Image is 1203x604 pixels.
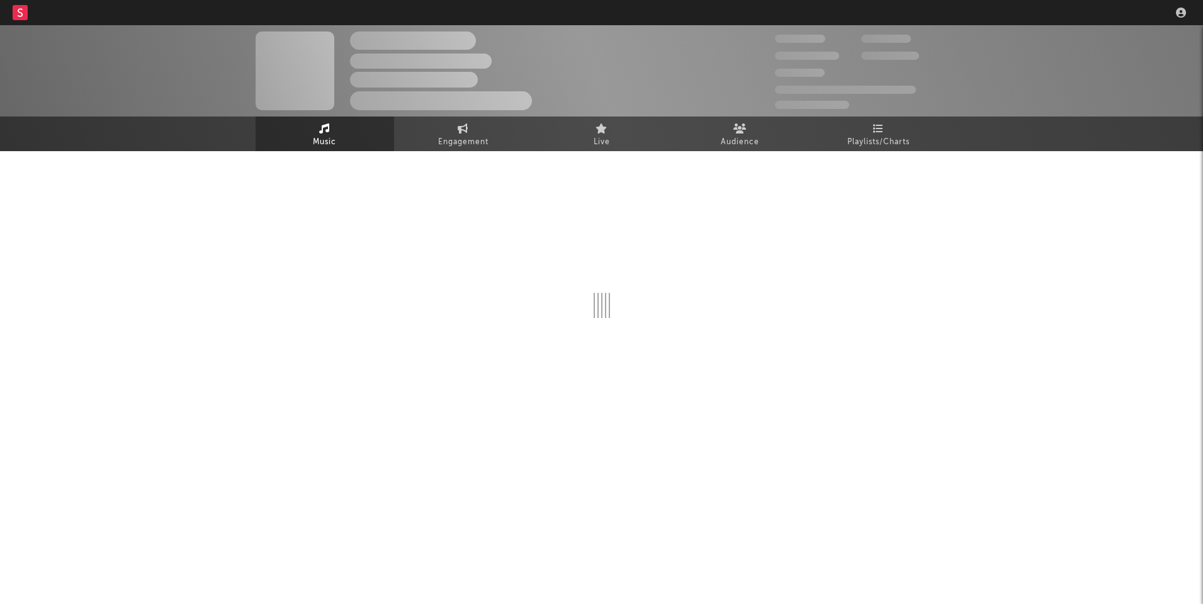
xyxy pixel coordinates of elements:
[775,101,849,109] span: Jump Score: 85.0
[256,117,394,151] a: Music
[847,135,910,150] span: Playlists/Charts
[313,135,336,150] span: Music
[775,52,839,60] span: 50,000,000
[861,35,911,43] span: 100,000
[775,86,916,94] span: 50,000,000 Monthly Listeners
[533,117,671,151] a: Live
[721,135,759,150] span: Audience
[438,135,489,150] span: Engagement
[671,117,810,151] a: Audience
[775,69,825,77] span: 100,000
[775,35,825,43] span: 300,000
[810,117,948,151] a: Playlists/Charts
[594,135,610,150] span: Live
[861,52,919,60] span: 1,000,000
[394,117,533,151] a: Engagement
